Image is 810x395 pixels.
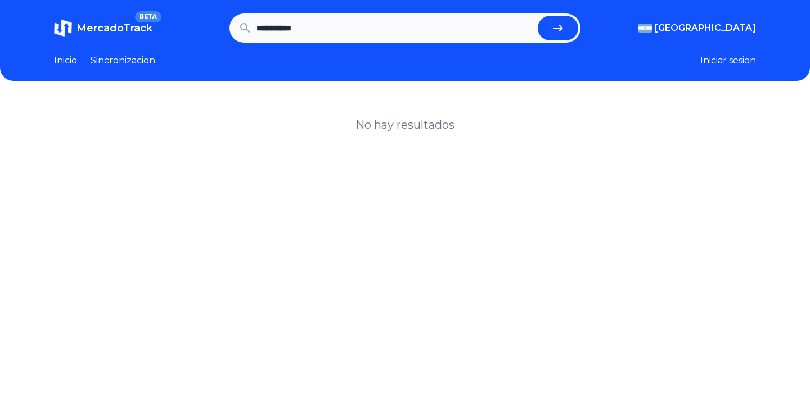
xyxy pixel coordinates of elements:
[655,21,756,35] span: [GEOGRAPHIC_DATA]
[355,117,454,133] h1: No hay resultados
[54,19,152,37] a: MercadoTrackBETA
[700,54,756,67] button: Iniciar sesion
[76,22,152,34] span: MercadoTrack
[638,24,652,33] img: Argentina
[54,54,77,67] a: Inicio
[135,11,161,22] span: BETA
[54,19,72,37] img: MercadoTrack
[638,21,756,35] button: [GEOGRAPHIC_DATA]
[91,54,155,67] a: Sincronizacion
